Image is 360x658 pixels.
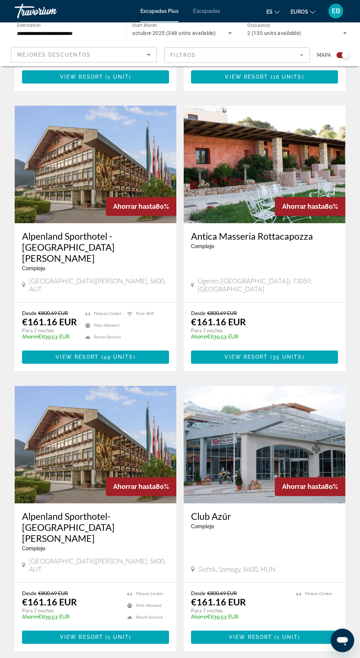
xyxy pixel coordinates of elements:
[275,197,345,216] div: 80%
[104,354,133,360] span: 49 units
[22,230,169,264] h3: Alpenland Sporthotel - [GEOGRAPHIC_DATA][PERSON_NAME]
[108,74,129,80] span: 1 unit
[229,634,272,640] span: View Resort
[108,634,129,640] span: 1 unit
[140,8,179,14] a: Escapadas Plus
[198,277,338,293] span: Ugento ([GEOGRAPHIC_DATA]), 73059, [GEOGRAPHIC_DATA]
[191,596,246,607] p: €161.16 EUR
[277,634,298,640] span: 1 unit
[282,203,325,210] span: Ahorrar hasta
[184,106,345,223] img: ii_amz1.jpg
[38,590,68,596] span: €800.69 EUR
[282,483,325,490] span: Ahorrar hasta
[22,590,36,596] span: Desde
[22,630,169,644] button: View Resort(1 unit)
[113,203,156,210] span: Ahorrar hasta
[22,614,120,620] p: €639.53 EUR
[55,354,99,360] span: View Resort
[60,74,103,80] span: View Resort
[225,74,268,80] span: View Resort
[22,334,38,340] span: Ahorre
[291,9,308,15] font: euros
[22,316,77,327] p: €161.16 EUR
[332,7,340,15] font: EB
[22,614,38,620] span: Ahorre
[247,23,270,28] span: Occupancy
[266,6,280,17] button: Cambiar idioma
[15,106,176,223] img: ii_alr1.jpg
[191,590,205,596] span: Desde
[191,334,331,340] p: €639.53 EUR
[136,591,163,596] span: Fitness Center
[22,350,169,364] a: View Resort(49 units)
[22,334,78,340] p: €639.53 EUR
[272,634,300,640] span: ( )
[22,596,77,607] p: €161.16 EUR
[193,8,220,14] a: Escapadas
[268,74,304,80] span: ( )
[103,634,131,640] span: ( )
[273,354,302,360] span: 35 units
[268,354,304,360] span: ( )
[99,354,135,360] span: ( )
[191,523,214,529] span: Complejo
[291,6,315,17] button: Cambiar moneda
[191,350,338,364] button: View Resort(35 units)
[326,3,345,19] button: Menú de usuario
[94,335,121,340] span: Room Service
[317,50,331,60] span: Mapa
[15,386,176,503] img: ii_al11.jpg
[17,50,151,59] mat-select: Sort by
[224,354,268,360] span: View Resort
[136,311,154,316] span: Free Wifi
[191,310,205,316] span: Desde
[22,511,169,544] a: Alpenland Sporthotel-[GEOGRAPHIC_DATA][PERSON_NAME]
[266,9,273,15] font: es
[191,630,338,644] button: View Resort(1 unit)
[275,477,345,496] div: 80%
[164,47,310,63] button: Filter
[305,591,332,596] span: Fitness Center
[247,30,301,36] span: 2 (130 units available)
[106,197,176,216] div: 80%
[94,323,119,328] span: Pets Allowed
[191,230,338,242] a: Antica Masseria Rottacapozza
[22,70,169,83] button: View Resort(1 unit)
[198,565,276,573] span: Siofok, Somogy, 8600, HUN
[136,615,163,620] span: Room Service
[22,265,45,271] span: Complejo
[103,74,131,80] span: ( )
[207,310,237,316] span: €800.69 EUR
[331,629,354,652] iframe: Botón para iniciar la ventana de mensajería
[94,311,122,316] span: Fitness Center
[191,327,331,334] p: Para 7 noches
[29,557,169,573] span: [GEOGRAPHIC_DATA][PERSON_NAME], 5600, AUT
[22,327,78,334] p: Para 7 noches
[22,546,45,551] span: Complejo
[207,590,237,596] span: €800.69 EUR
[60,634,103,640] span: View Resort
[184,386,345,503] img: ii_azu1.jpg
[191,70,338,83] button: View Resort(16 units)
[17,22,41,28] span: Destination
[38,310,68,316] span: €800.69 EUR
[191,607,289,614] p: Para 7 noches
[22,310,36,316] span: Desde
[191,511,338,522] h3: Club Azúr
[29,277,169,293] span: [GEOGRAPHIC_DATA][PERSON_NAME], 5600, AUT
[132,30,216,36] span: octubre 2025 (348 units available)
[191,334,207,340] span: Ahorre
[17,52,91,58] span: Mejores descuentos
[191,614,289,620] p: €639.53 EUR
[113,483,156,490] span: Ahorrar hasta
[136,603,161,608] span: Pets Allowed
[106,477,176,496] div: 80%
[191,614,207,620] span: Ahorre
